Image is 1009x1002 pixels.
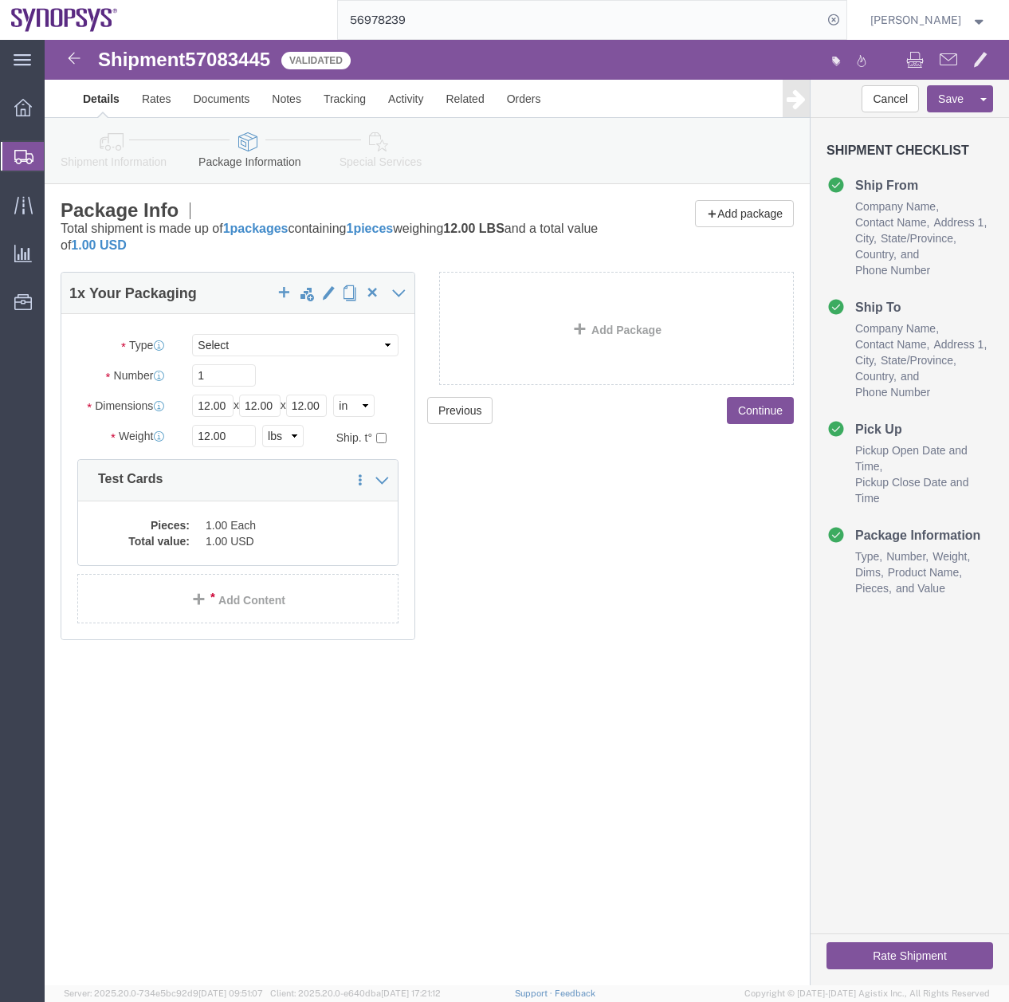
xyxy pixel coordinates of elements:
img: logo [11,8,118,32]
span: Copyright © [DATE]-[DATE] Agistix Inc., All Rights Reserved [744,987,990,1000]
a: Support [515,988,555,998]
input: Search for shipment number, reference number [338,1,823,39]
span: Zach Anderson [870,11,961,29]
a: Feedback [555,988,595,998]
span: Server: 2025.20.0-734e5bc92d9 [64,988,263,998]
span: Client: 2025.20.0-e640dba [270,988,441,998]
iframe: FS Legacy Container [45,40,1009,985]
span: [DATE] 17:21:12 [381,988,441,998]
span: [DATE] 09:51:07 [198,988,263,998]
button: [PERSON_NAME] [870,10,987,29]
